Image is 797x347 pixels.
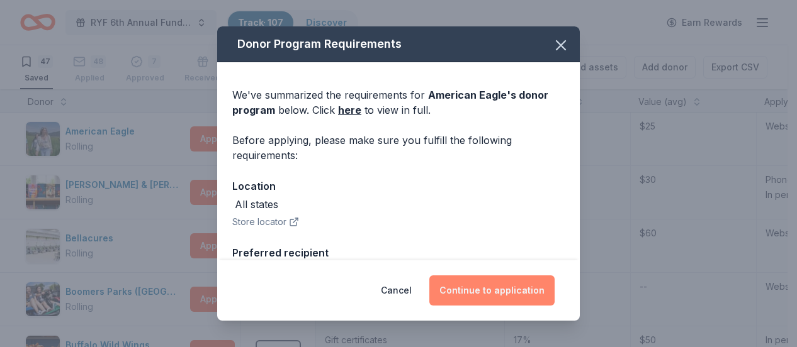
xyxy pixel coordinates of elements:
[232,245,565,261] div: Preferred recipient
[429,275,555,306] button: Continue to application
[232,133,565,163] div: Before applying, please make sure you fulfill the following requirements:
[232,178,565,194] div: Location
[381,275,412,306] button: Cancel
[232,214,299,229] button: Store locator
[235,197,278,212] div: All states
[217,26,580,62] div: Donor Program Requirements
[338,102,361,118] a: here
[232,87,565,118] div: We've summarized the requirements for below. Click to view in full.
